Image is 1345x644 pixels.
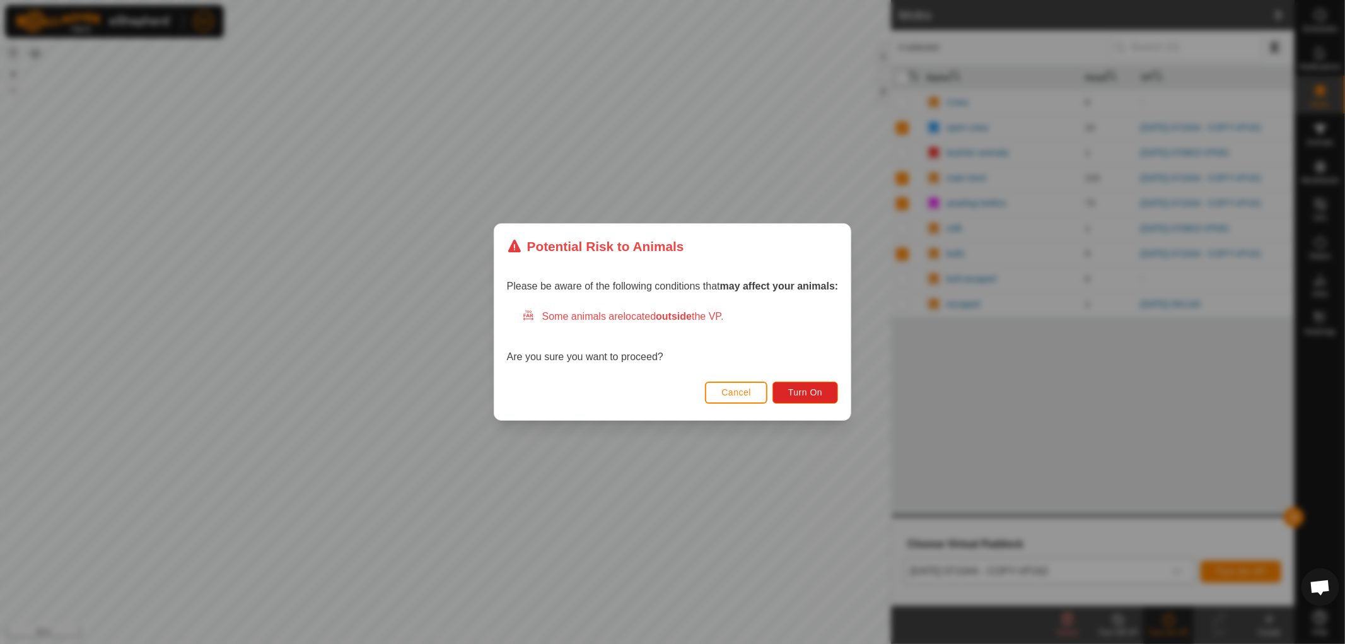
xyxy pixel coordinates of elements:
[772,382,838,404] button: Turn On
[720,281,839,291] strong: may affect your animals:
[507,237,684,256] div: Potential Risk to Animals
[507,281,839,291] span: Please be aware of the following conditions that
[721,387,751,397] span: Cancel
[522,309,839,324] div: Some animals are
[507,309,839,365] div: Are you sure you want to proceed?
[788,387,822,397] span: Turn On
[656,311,692,322] strong: outside
[624,311,724,322] span: located the VP.
[1301,568,1339,606] div: Open chat
[705,382,767,404] button: Cancel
